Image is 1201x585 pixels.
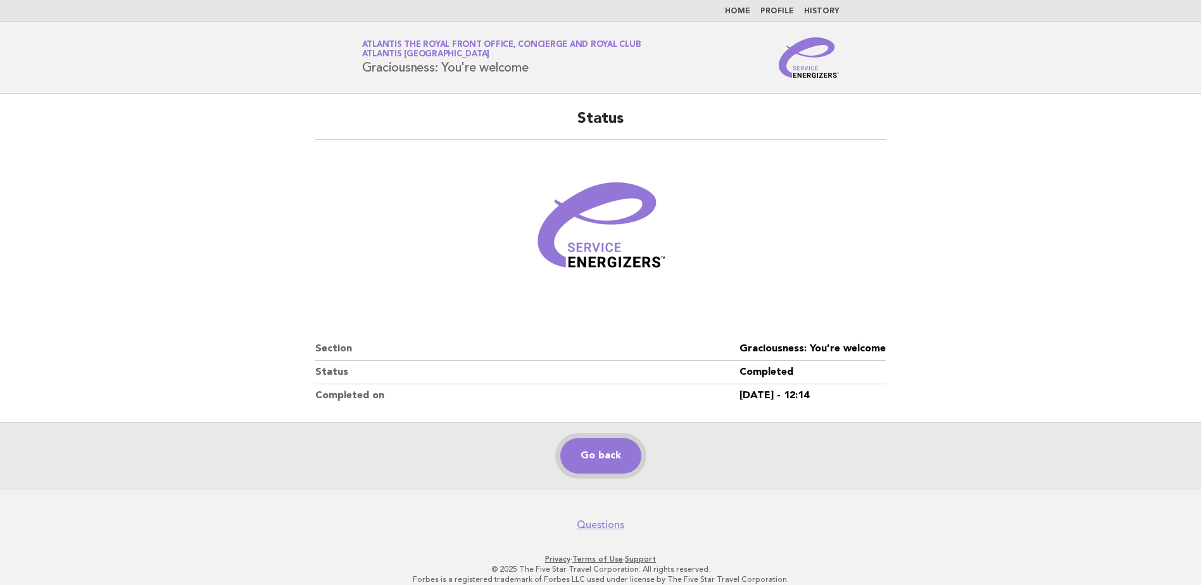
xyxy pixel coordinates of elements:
[362,41,641,74] h1: Graciousness: You're welcome
[577,519,624,531] a: Questions
[213,564,988,574] p: © 2025 The Five Star Travel Corporation. All rights reserved.
[572,555,623,563] a: Terms of Use
[760,8,794,15] a: Profile
[315,109,886,140] h2: Status
[315,337,739,361] dt: Section
[779,37,839,78] img: Service Energizers
[525,155,677,307] img: Verified
[560,438,641,474] a: Go back
[739,337,886,361] dd: Graciousness: You're welcome
[362,51,490,59] span: Atlantis [GEOGRAPHIC_DATA]
[362,41,641,58] a: Atlantis The Royal Front Office, Concierge and Royal ClubAtlantis [GEOGRAPHIC_DATA]
[315,361,739,384] dt: Status
[545,555,570,563] a: Privacy
[213,574,988,584] p: Forbes is a registered trademark of Forbes LLC used under license by The Five Star Travel Corpora...
[625,555,656,563] a: Support
[804,8,839,15] a: History
[739,361,886,384] dd: Completed
[315,384,739,407] dt: Completed on
[725,8,750,15] a: Home
[739,384,886,407] dd: [DATE] - 12:14
[213,554,988,564] p: · ·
